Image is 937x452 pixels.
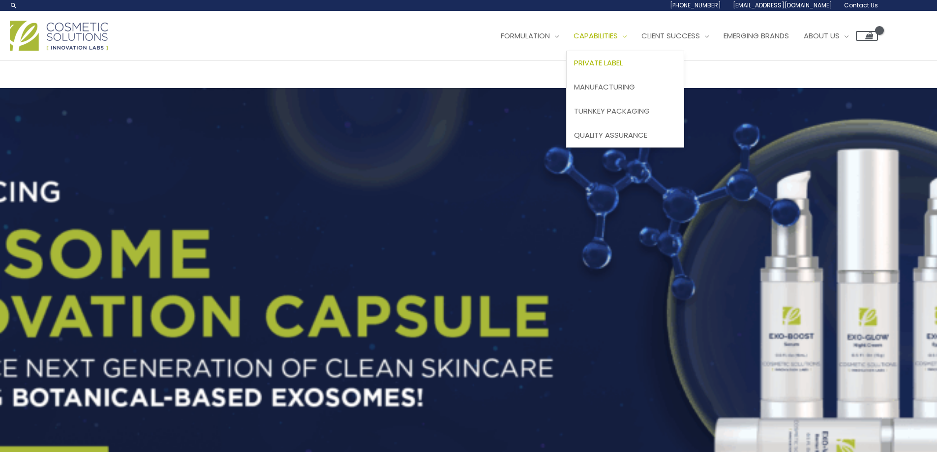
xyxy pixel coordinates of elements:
span: Private Label [574,58,623,68]
a: About Us [796,21,856,51]
a: Search icon link [10,1,18,9]
a: View Shopping Cart, empty [856,31,878,41]
nav: Site Navigation [486,21,878,51]
span: Capabilities [574,30,618,41]
span: [EMAIL_ADDRESS][DOMAIN_NAME] [733,1,832,9]
a: Quality Assurance [567,123,684,147]
a: Formulation [493,21,566,51]
span: Contact Us [844,1,878,9]
span: Formulation [501,30,550,41]
a: Emerging Brands [716,21,796,51]
span: [PHONE_NUMBER] [670,1,721,9]
span: Emerging Brands [724,30,789,41]
span: Client Success [641,30,700,41]
a: Turnkey Packaging [567,99,684,123]
a: Client Success [634,21,716,51]
span: About Us [804,30,840,41]
span: Manufacturing [574,82,635,92]
a: Private Label [567,51,684,75]
a: Capabilities [566,21,634,51]
img: Cosmetic Solutions Logo [10,21,108,51]
span: Turnkey Packaging [574,106,650,116]
a: Manufacturing [567,75,684,99]
span: Quality Assurance [574,130,647,140]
